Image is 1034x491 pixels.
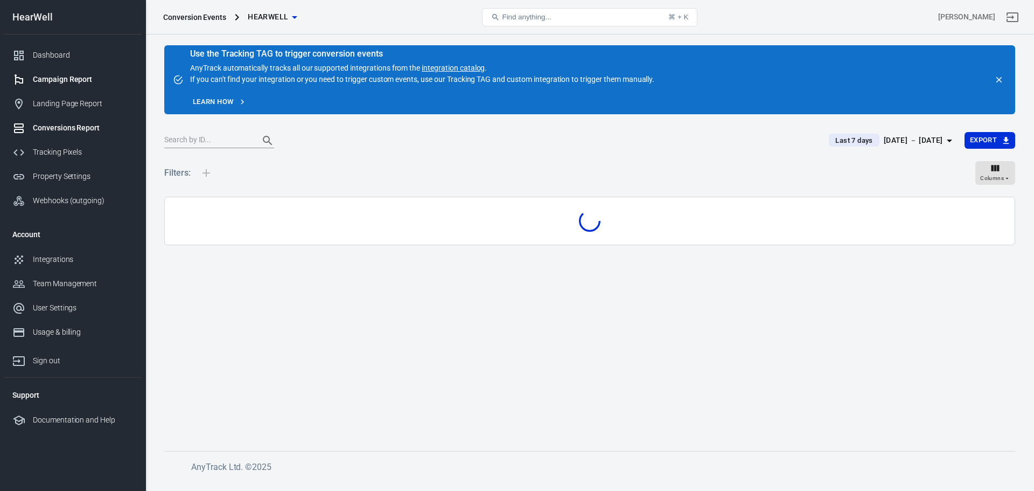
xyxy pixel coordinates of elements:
[4,222,142,247] li: Account
[164,134,250,148] input: Search by ID...
[33,355,133,366] div: Sign out
[33,195,133,206] div: Webhooks (outgoing)
[33,74,133,85] div: Campaign Report
[668,13,688,21] div: ⌘ + K
[4,12,142,22] div: HearWell
[33,278,133,289] div: Team Management
[243,7,301,27] button: HearWell
[4,272,142,296] a: Team Management
[164,156,191,190] h5: Filters:
[991,72,1007,87] button: close
[33,98,133,109] div: Landing Page Report
[980,174,1004,183] span: Columns
[33,302,133,314] div: User Settings
[4,189,142,213] a: Webhooks (outgoing)
[190,94,249,110] a: Learn how
[248,10,288,24] span: HearWell
[4,164,142,189] a: Property Settings
[33,327,133,338] div: Usage & billing
[33,147,133,158] div: Tracking Pixels
[4,116,142,140] a: Conversions Report
[33,122,133,134] div: Conversions Report
[4,296,142,320] a: User Settings
[4,140,142,164] a: Tracking Pixels
[33,50,133,61] div: Dashboard
[255,128,281,154] button: Search
[4,247,142,272] a: Integrations
[33,414,133,426] div: Documentation and Help
[975,161,1015,185] button: Columns
[33,254,133,265] div: Integrations
[190,50,654,85] div: AnyTrack automatically tracks all our supported integrations from the . If you can't find your in...
[965,132,1015,149] button: Export
[820,132,964,149] button: Last 7 days[DATE] － [DATE]
[502,13,551,21] span: Find anything...
[33,171,133,182] div: Property Settings
[4,320,142,344] a: Usage & billing
[938,11,995,23] div: Account id: BS7ZPrtF
[4,382,142,408] li: Support
[831,135,877,146] span: Last 7 days
[422,64,485,72] a: integration catalog
[4,43,142,67] a: Dashboard
[4,92,142,116] a: Landing Page Report
[1000,4,1025,30] a: Sign out
[163,12,226,23] div: Conversion Events
[884,134,943,147] div: [DATE] － [DATE]
[191,460,999,474] h6: AnyTrack Ltd. © 2025
[482,8,697,26] button: Find anything...⌘ + K
[4,67,142,92] a: Campaign Report
[4,344,142,373] a: Sign out
[190,49,654,59] div: Use the Tracking TAG to trigger conversion events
